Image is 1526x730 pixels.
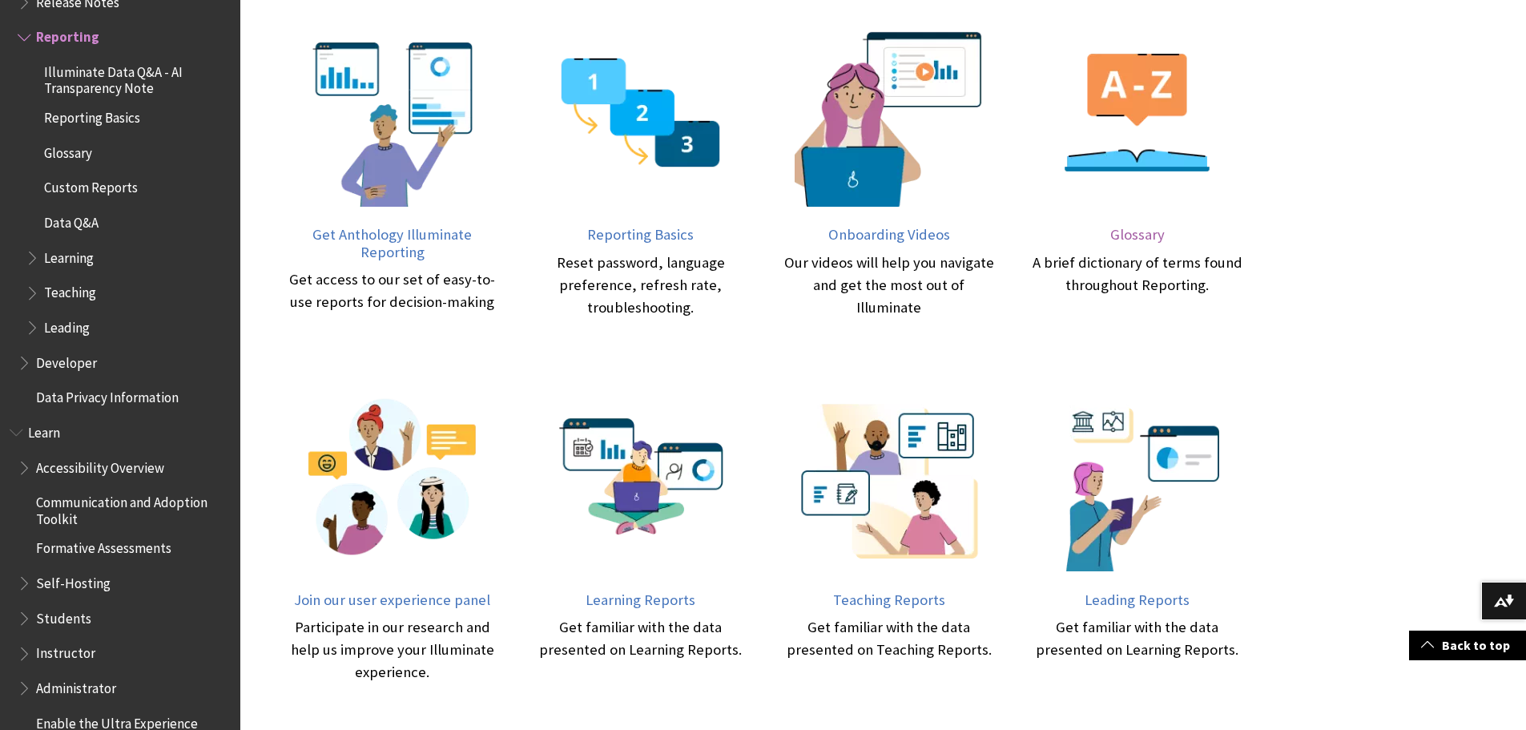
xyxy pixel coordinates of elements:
span: Onboarding Videos [828,225,950,244]
span: Students [36,605,91,627]
a: An institutional leader presenting data-driven results. Leading Reports Get familiar with the dat... [1029,383,1246,684]
span: Reporting [36,24,99,46]
span: Leading [44,314,90,336]
span: Data Privacy Information [36,385,179,406]
span: Teaching [44,280,96,301]
div: Participate in our research and help us improve your Illuminate experience. [284,616,501,684]
img: Three people in dialogue [298,383,486,571]
div: Get familiar with the data presented on Learning Reports. [533,616,749,661]
div: Our videos will help you navigate and get the most out of Illuminate [781,252,997,319]
img: numbers one, two, and three [546,18,735,207]
span: Glossary [1110,225,1165,244]
img: An institutional leader presenting data-driven results. [1043,383,1231,571]
img: Two instructors teaching a class. [795,383,983,571]
a: An illustration of a girl in front of a computer Onboarding Videos Our videos will help you navig... [781,18,997,319]
a: Three people in dialogue Join our user experience panel Participate in our research and help us i... [284,383,501,684]
span: Get Anthology Illuminate Reporting [312,225,472,261]
a: Back to top [1409,631,1526,660]
span: Self-Hosting [36,570,111,591]
span: Leading Reports [1085,591,1190,609]
span: Formative Assessments [36,535,171,557]
span: Custom Reports [44,175,138,196]
a: Two instructors teaching a class. Teaching Reports Get familiar with the data presented on Teachi... [781,383,997,684]
span: Reporting Basics [44,104,140,126]
a: A student in her computer and dashboard illustrations around her. Learning Reports Get familiar w... [533,383,749,684]
span: Learning Reports [586,591,695,609]
span: Join our user experience panel [294,591,490,609]
span: Communication and Adoption Toolkit [36,490,229,527]
div: A brief dictionary of terms found throughout Reporting. [1029,252,1246,296]
div: Reset password, language preference, refresh rate, troubleshooting. [533,252,749,319]
div: Get familiar with the data presented on Teaching Reports. [781,616,997,661]
span: Illuminate Data Q&A - AI Transparency Note [44,58,229,96]
span: Teaching Reports [833,591,945,609]
span: Glossary [44,139,92,161]
img: A man raising his hand to dashboards. [298,18,486,207]
div: Get access to our set of easy-to-use reports for decision-making [284,268,501,313]
span: Accessibility Overview [36,454,164,476]
a: Glossary Glossary A brief dictionary of terms found throughout Reporting. [1029,18,1246,319]
span: Learn [28,419,60,441]
span: Reporting Basics [587,225,694,244]
a: A man raising his hand to dashboards. Get Anthology Illuminate Reporting Get access to our set of... [284,18,501,319]
img: Glossary [1043,18,1231,207]
span: Data Q&A [44,209,99,231]
span: Learning [44,244,94,266]
img: An illustration of a girl in front of a computer [795,18,983,207]
span: Administrator [36,675,116,696]
img: A student in her computer and dashboard illustrations around her. [546,383,735,571]
span: Instructor [36,640,95,662]
span: Developer [36,349,97,371]
div: Get familiar with the data presented on Learning Reports. [1029,616,1246,661]
a: numbers one, two, and three Reporting Basics Reset password, language preference, refresh rate, t... [533,18,749,319]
